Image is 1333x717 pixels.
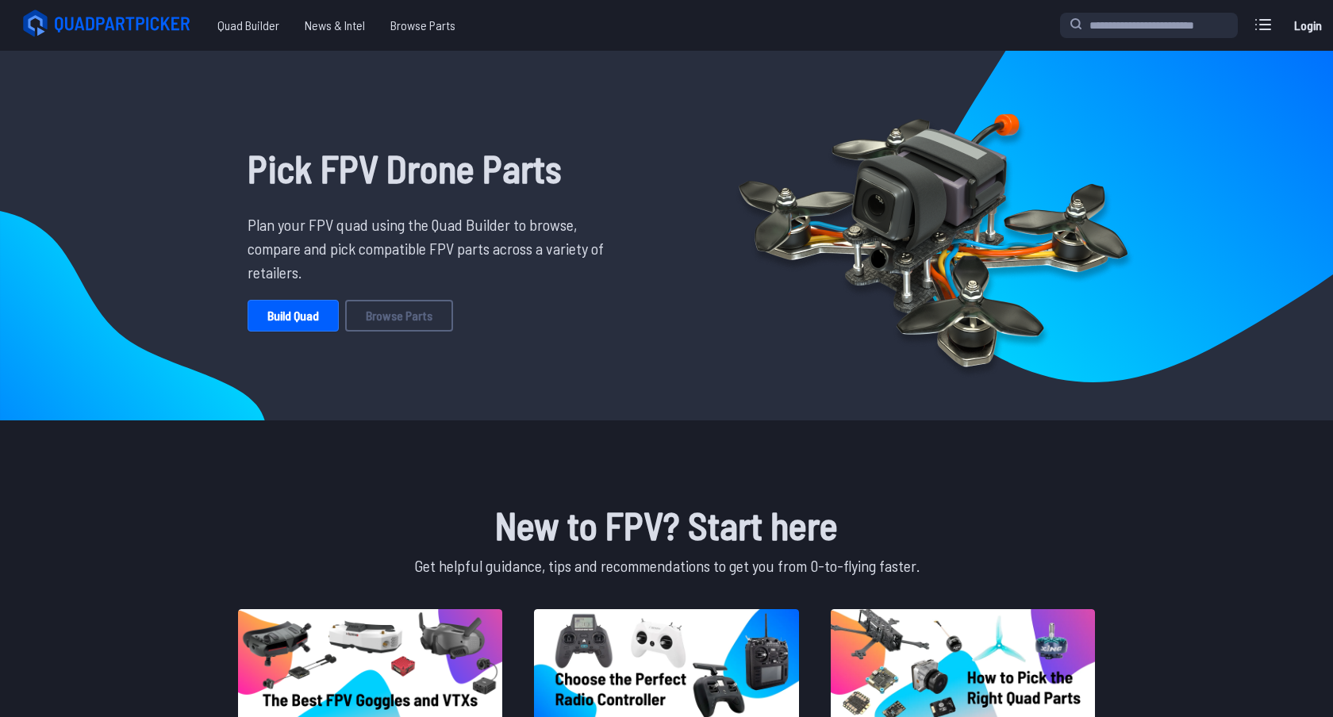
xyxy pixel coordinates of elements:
h1: Pick FPV Drone Parts [248,140,616,197]
img: Quadcopter [705,77,1162,394]
p: Get helpful guidance, tips and recommendations to get you from 0-to-flying faster. [235,554,1098,577]
a: Build Quad [248,300,339,332]
a: Browse Parts [378,10,468,41]
a: Quad Builder [205,10,292,41]
p: Plan your FPV quad using the Quad Builder to browse, compare and pick compatible FPV parts across... [248,213,616,284]
h1: New to FPV? Start here [235,497,1098,554]
a: Login [1289,10,1327,41]
a: News & Intel [292,10,378,41]
a: Browse Parts [345,300,453,332]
